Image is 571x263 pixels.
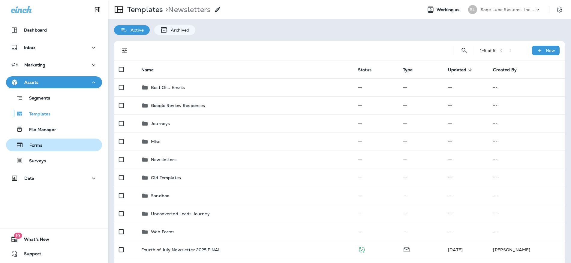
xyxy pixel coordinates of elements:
button: Surveys [6,154,102,167]
span: Created By [493,67,524,72]
td: -- [443,187,488,205]
td: -- [488,223,565,241]
span: Published [358,246,365,252]
td: -- [398,133,443,151]
p: Best Of... Emails [151,85,185,90]
button: Support [6,248,102,260]
p: Google Review Responses [151,103,205,108]
td: -- [443,96,488,115]
td: -- [443,223,488,241]
p: Archived [168,28,189,32]
td: -- [443,205,488,223]
td: -- [353,223,398,241]
p: Web Forms [151,229,174,234]
td: -- [353,115,398,133]
span: Working as: [437,7,462,12]
span: Created By [493,67,516,72]
div: SL [468,5,477,14]
span: Type [403,67,421,72]
span: What's New [18,237,49,244]
td: -- [488,96,565,115]
td: -- [353,78,398,96]
td: -- [353,96,398,115]
td: -- [488,187,565,205]
p: Templates [125,5,163,14]
td: -- [488,133,565,151]
p: Fourth of July Newsletter 2025 FINAL [141,247,221,252]
td: -- [353,205,398,223]
button: Assets [6,76,102,88]
td: -- [353,187,398,205]
td: -- [443,169,488,187]
p: Forms [23,143,42,148]
p: Journeys [151,121,170,126]
p: File Manager [23,127,56,133]
p: New [546,48,555,53]
span: Updated [448,67,466,72]
span: Email [403,246,410,252]
span: Support [18,251,41,258]
p: Sage Lube Systems, Inc dba LOF Xpress Oil Change [481,7,535,12]
p: Misc [151,139,160,144]
span: Status [358,67,380,72]
button: Inbox [6,41,102,54]
span: Updated [448,67,474,72]
td: -- [353,169,398,187]
td: -- [398,115,443,133]
button: Data [6,172,102,184]
p: Sandbox [151,193,169,198]
span: Name [141,67,161,72]
span: Status [358,67,372,72]
td: -- [353,133,398,151]
td: -- [443,133,488,151]
td: -- [488,151,565,169]
td: -- [443,151,488,169]
button: Search Templates [458,44,470,57]
td: -- [488,169,565,187]
button: Segments [6,91,102,104]
span: 19 [14,233,22,239]
td: -- [398,223,443,241]
td: -- [398,96,443,115]
button: File Manager [6,123,102,136]
p: Segments [23,96,50,102]
p: Marketing [24,63,45,67]
p: Inbox [24,45,35,50]
p: Newsletters [151,157,176,162]
td: -- [353,151,398,169]
button: Forms [6,139,102,151]
td: -- [488,205,565,223]
p: Active [128,28,144,32]
td: -- [443,115,488,133]
div: 1 - 5 of 5 [480,48,495,53]
td: -- [488,115,565,133]
td: -- [398,205,443,223]
td: -- [398,187,443,205]
button: 19What's New [6,233,102,245]
span: Name [141,67,154,72]
p: Dashboard [24,28,47,32]
button: Collapse Sidebar [89,4,106,16]
p: Templates [23,112,50,117]
p: Newsletters [163,5,211,14]
td: -- [398,78,443,96]
button: Marketing [6,59,102,71]
td: -- [443,78,488,96]
button: Settings [554,4,565,15]
p: Data [24,176,35,181]
span: Type [403,67,413,72]
button: Templates [6,107,102,120]
td: -- [398,151,443,169]
p: Unconverted Leads Journey [151,211,210,216]
td: [PERSON_NAME] [488,241,565,259]
button: Filters [119,44,131,57]
td: -- [488,78,565,96]
p: Assets [24,80,38,85]
span: Digital Marketing Manager [448,247,463,252]
td: -- [398,169,443,187]
p: Surveys [23,158,46,164]
p: Old Templates [151,175,181,180]
button: Dashboard [6,24,102,36]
